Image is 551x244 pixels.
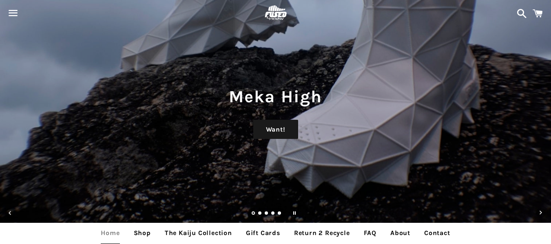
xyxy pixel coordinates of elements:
[1,204,19,222] button: Previous slide
[285,204,303,222] button: Pause slideshow
[159,223,238,243] a: The Kaiju Collection
[278,212,282,216] a: Load slide 5
[240,223,286,243] a: Gift Cards
[384,223,416,243] a: About
[95,223,126,243] a: Home
[258,212,262,216] a: Load slide 2
[252,212,256,216] a: Slide 1, current
[358,223,383,243] a: FAQ
[265,212,269,216] a: Load slide 3
[288,223,356,243] a: Return 2 Recycle
[418,223,456,243] a: Contact
[8,85,543,108] h1: Meka High
[271,212,275,216] a: Load slide 4
[128,223,157,243] a: Shop
[253,120,298,139] a: Want!
[532,204,550,222] button: Next slide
